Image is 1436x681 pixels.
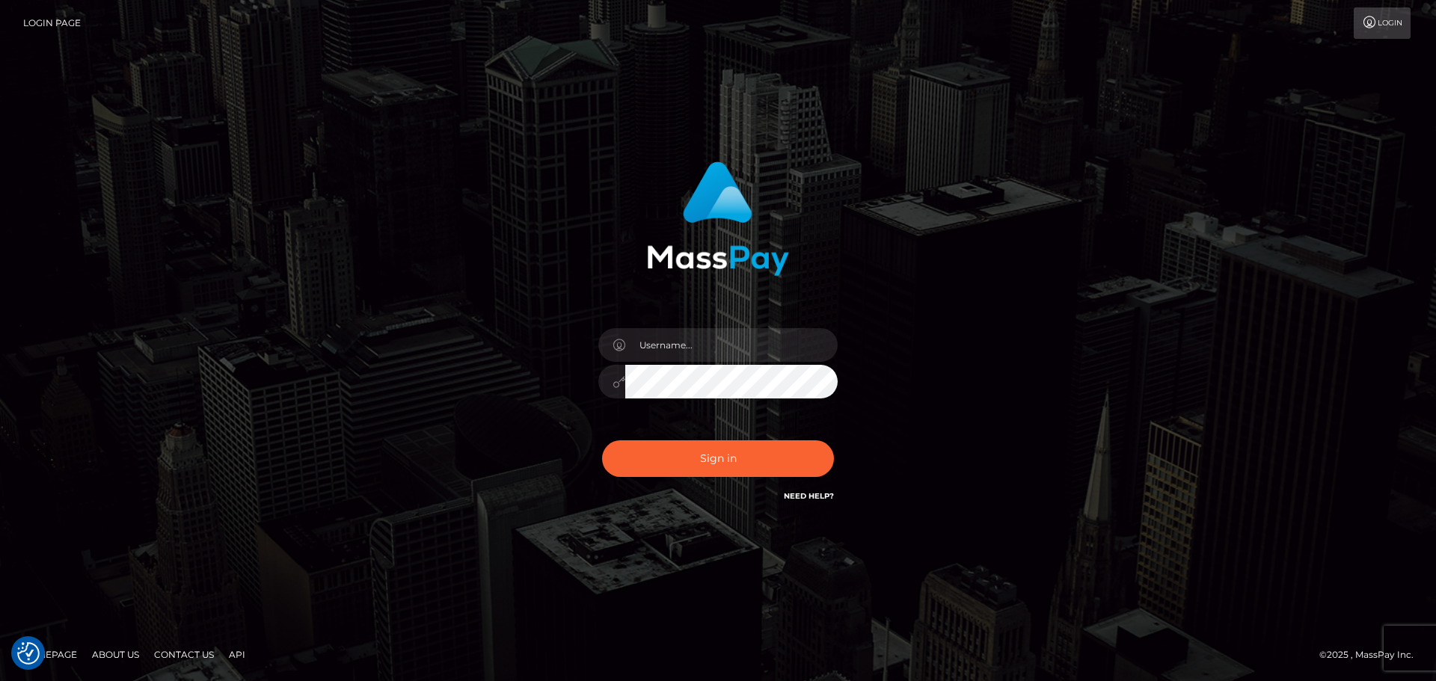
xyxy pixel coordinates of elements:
[16,643,83,666] a: Homepage
[1354,7,1411,39] a: Login
[647,161,789,276] img: MassPay Login
[223,643,251,666] a: API
[86,643,145,666] a: About Us
[784,491,834,501] a: Need Help?
[1319,647,1425,663] div: © 2025 , MassPay Inc.
[23,7,81,39] a: Login Page
[148,643,220,666] a: Contact Us
[17,642,40,665] button: Consent Preferences
[17,642,40,665] img: Revisit consent button
[625,328,838,362] input: Username...
[602,440,834,477] button: Sign in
